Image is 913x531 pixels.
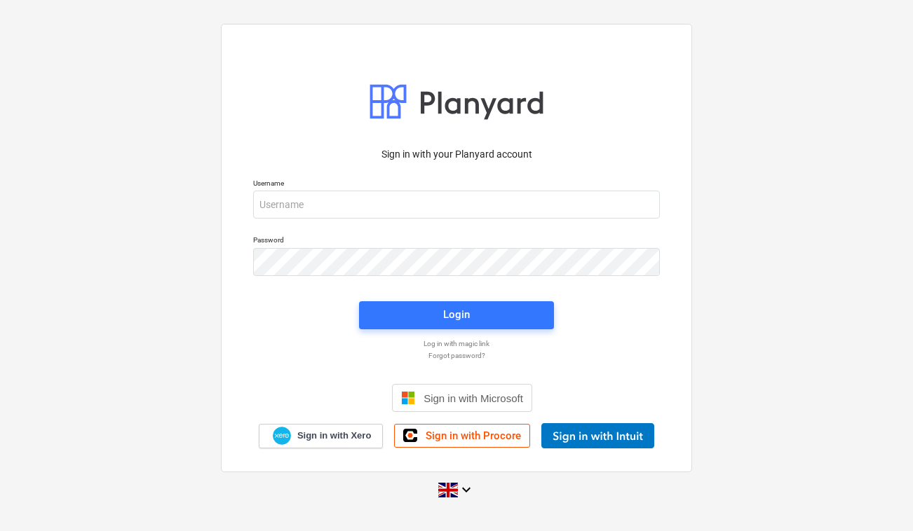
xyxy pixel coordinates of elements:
a: Forgot password? [246,351,667,360]
a: Sign in with Procore [394,424,530,448]
i: keyboard_arrow_down [458,481,475,498]
p: Password [253,235,660,247]
a: Log in with magic link [246,339,667,348]
p: Sign in with your Planyard account [253,147,660,162]
span: Sign in with Procore [426,429,521,442]
input: Username [253,191,660,219]
button: Login [359,301,554,329]
div: Login [443,305,470,324]
img: Microsoft logo [401,391,415,405]
span: Sign in with Microsoft [424,392,523,404]
a: Sign in with Xero [259,424,384,448]
span: Sign in with Xero [297,429,371,442]
img: Xero logo [273,427,291,446]
p: Username [253,179,660,191]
